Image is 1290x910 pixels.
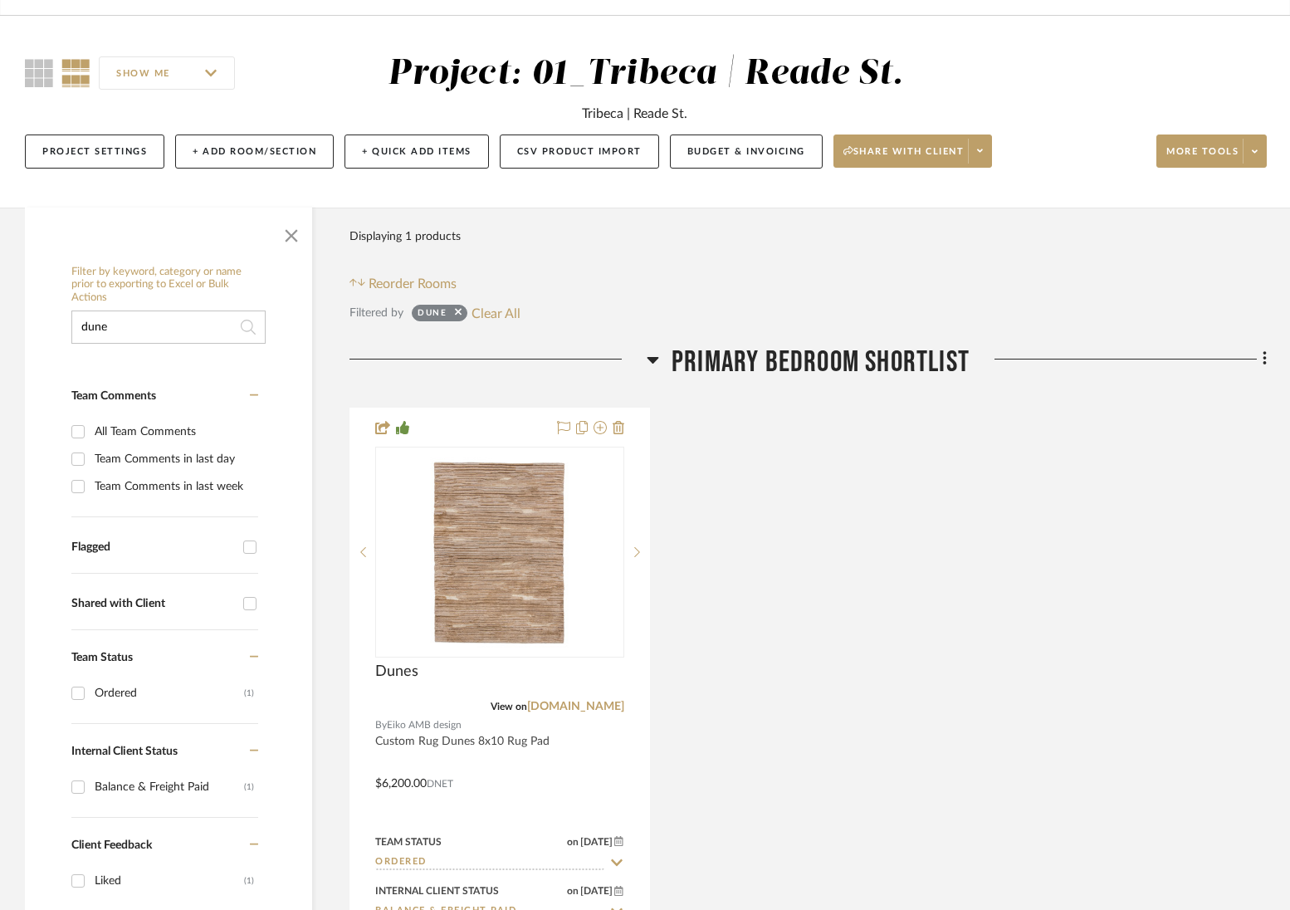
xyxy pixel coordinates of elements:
img: Dunes [417,448,583,656]
div: (1) [244,868,254,894]
input: Search within 1 results [71,311,266,344]
span: Dunes [375,663,418,681]
span: By [375,717,387,733]
span: Eiko AMB design [387,717,462,733]
div: Internal Client Status [375,883,499,898]
a: [DOMAIN_NAME] [527,701,624,712]
span: on [567,886,579,896]
span: Primary Bedroom SHORTLIST [672,345,970,380]
div: Team Status [375,834,442,849]
div: Filtered by [349,304,403,322]
div: Team Comments in last day [95,446,254,472]
button: Close [275,216,308,249]
div: Liked [95,868,244,894]
span: Share with client [843,145,965,170]
button: Project Settings [25,135,164,169]
div: dune [418,307,447,324]
div: (1) [244,680,254,707]
span: View on [491,702,527,712]
span: [DATE] [579,885,614,897]
div: Balance & Freight Paid [95,774,244,800]
span: Reorder Rooms [369,274,457,294]
span: on [567,837,579,847]
button: Share with client [833,135,993,168]
button: + Quick Add Items [344,135,489,169]
span: Internal Client Status [71,746,178,757]
div: (1) [244,774,254,800]
button: More tools [1156,135,1267,168]
div: Flagged [71,541,235,555]
button: Reorder Rooms [349,274,457,294]
span: More tools [1166,145,1239,170]
div: 0 [376,448,623,657]
button: Budget & Invoicing [670,135,823,169]
span: Team Status [71,652,133,663]
div: All Team Comments [95,418,254,445]
span: [DATE] [579,836,614,848]
button: Clear All [472,302,520,324]
span: Client Feedback [71,839,152,851]
h6: Filter by keyword, category or name prior to exporting to Excel or Bulk Actions [71,266,266,305]
div: Ordered [95,680,244,707]
button: CSV Product Import [500,135,659,169]
button: + Add Room/Section [175,135,334,169]
div: Tribeca | Reade St. [582,104,687,124]
div: Project: 01_Tribeca | Reade St. [388,56,903,91]
div: Shared with Client [71,597,235,611]
span: Team Comments [71,390,156,402]
div: Team Comments in last week [95,473,254,500]
div: Displaying 1 products [349,220,461,253]
input: Type to Search… [375,855,604,871]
